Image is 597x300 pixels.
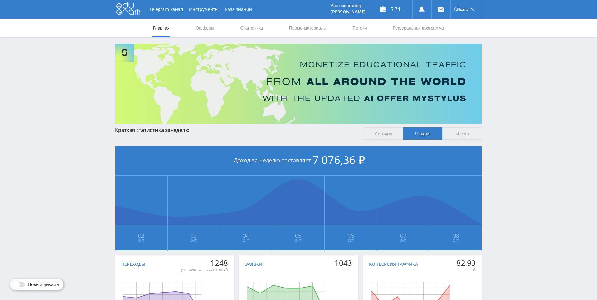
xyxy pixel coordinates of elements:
[220,233,272,238] span: 04
[168,238,220,243] span: Окт
[331,3,366,8] p: Ваш менеджер:
[430,238,482,243] span: Окт
[454,6,469,11] span: Айдар
[403,127,442,140] span: Неделя
[377,233,429,238] span: 07
[456,259,476,267] div: 82.93
[28,282,59,287] span: Новый дизайн
[152,19,170,37] a: Главная
[377,238,429,243] span: Окт
[325,238,377,243] span: Окт
[115,238,167,243] span: Окт
[325,233,377,238] span: 06
[364,127,403,140] span: Сегодня
[289,19,327,37] a: Промо-материалы
[331,9,366,14] p: [PERSON_NAME]
[168,233,220,238] span: 03
[352,19,368,37] a: Потоки
[181,259,228,267] div: 1248
[121,262,145,267] div: Переходы
[245,262,262,267] div: Заявки
[273,233,324,238] span: 05
[170,127,190,134] span: неделю
[369,262,418,267] div: Конверсия трафика
[195,19,215,37] a: Офферы
[220,238,272,243] span: Окт
[181,267,228,272] div: уникальных посетителей
[115,233,167,238] span: 02
[442,127,482,140] span: Месяц
[239,19,264,37] a: Статистика
[456,267,476,272] div: %
[115,146,482,176] div: Доход за неделю составляет
[335,259,352,267] div: 1043
[312,152,365,167] span: 7 076,36 ₽
[115,44,482,124] img: Banner
[392,19,445,37] a: Реферальная программа
[273,238,324,243] span: Окт
[430,233,482,238] span: 08
[115,127,358,133] div: Краткая статистика за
